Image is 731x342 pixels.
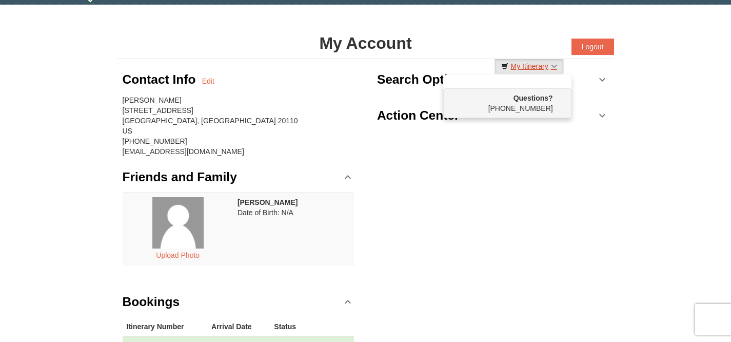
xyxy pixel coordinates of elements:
strong: Questions? [513,94,553,102]
h3: Friends and Family [123,167,237,187]
a: My Itinerary [495,59,564,74]
div: [PERSON_NAME] [STREET_ADDRESS] [GEOGRAPHIC_DATA], [GEOGRAPHIC_DATA] 20110 US [PHONE_NUMBER] [EMAI... [123,95,354,157]
a: Search Options [377,64,609,95]
h3: Action Center [377,105,460,126]
th: Status [270,317,323,336]
th: Arrival Date [207,317,270,336]
th: Itinerary Number [123,317,208,336]
button: Upload Photo [150,249,205,262]
span: [PHONE_NUMBER] [451,93,553,112]
h3: Search Options [377,69,470,90]
h3: Bookings [123,292,180,312]
td: Date of Birth: N/A [233,193,354,266]
button: Logout [571,39,614,55]
a: Friends and Family [123,162,354,193]
a: Edit [202,76,214,86]
strong: [PERSON_NAME] [238,198,298,206]
h3: Contact Info [123,69,202,90]
a: Bookings [123,287,354,317]
h1: My Account [117,33,614,53]
img: placeholder.jpg [152,197,204,249]
a: Action Center [377,100,609,131]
